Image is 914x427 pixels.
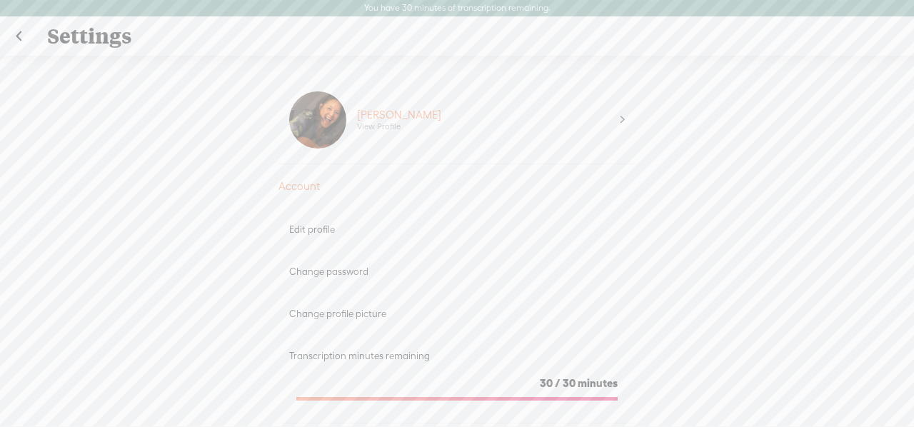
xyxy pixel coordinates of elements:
[578,377,618,389] span: minutes
[357,108,441,122] div: [PERSON_NAME]
[278,179,636,194] div: Account
[357,121,401,132] div: View Profile
[289,266,625,278] div: Change password
[555,377,561,389] span: /
[289,223,625,236] div: Edit profile
[540,377,553,389] span: 30
[289,350,625,362] div: Transcription minutes remaining
[563,377,576,389] span: 30
[364,3,551,14] label: You have 30 minutes of transcription remaining.
[37,18,878,55] div: Settings
[289,308,625,320] div: Change profile picture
